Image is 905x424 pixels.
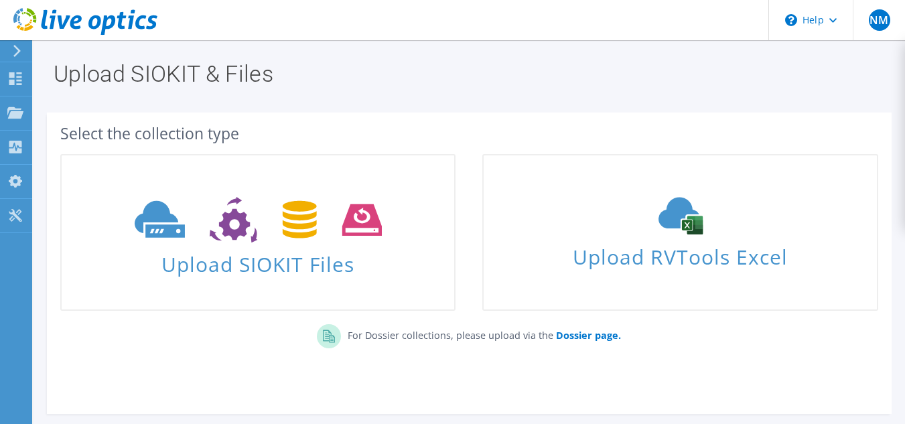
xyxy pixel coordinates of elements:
[484,239,876,268] span: Upload RVTools Excel
[60,154,456,311] a: Upload SIOKIT Files
[54,62,878,85] h1: Upload SIOKIT & Files
[553,329,621,342] a: Dossier page.
[785,14,797,26] svg: \n
[556,329,621,342] b: Dossier page.
[482,154,878,311] a: Upload RVTools Excel
[60,126,878,141] div: Select the collection type
[341,324,621,343] p: For Dossier collections, please upload via the
[869,9,890,31] span: NM
[62,246,454,275] span: Upload SIOKIT Files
